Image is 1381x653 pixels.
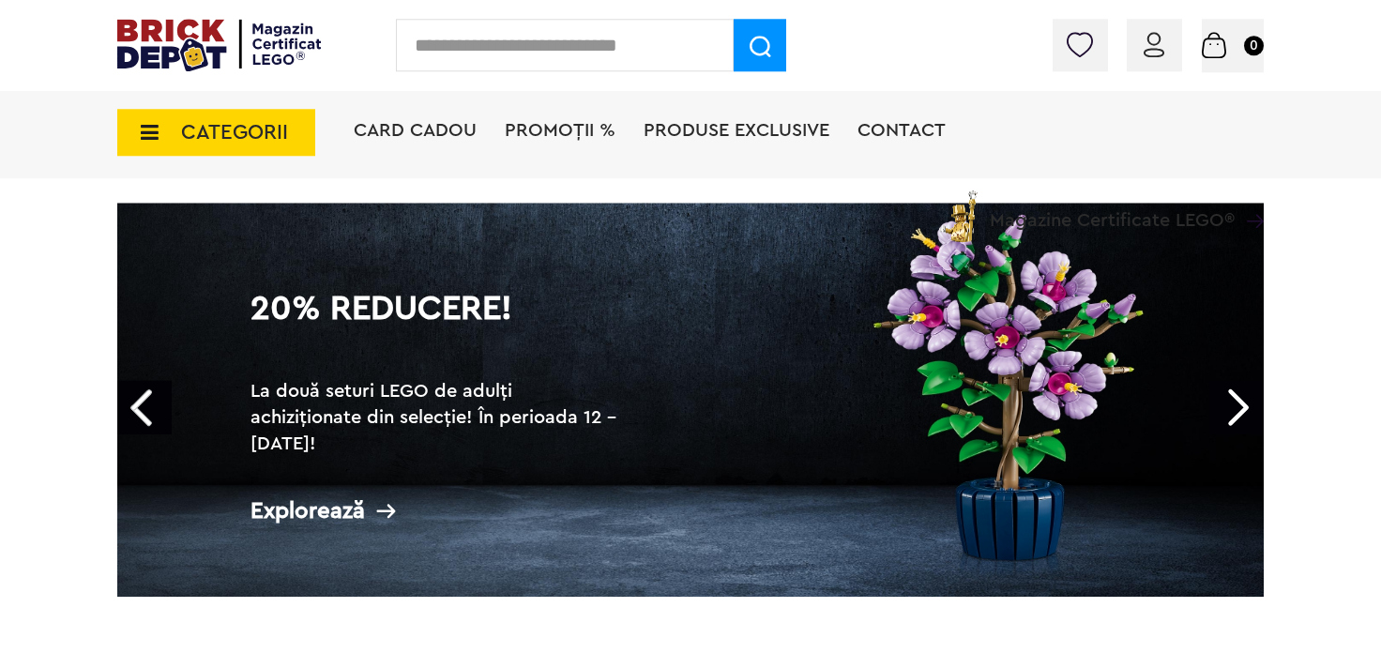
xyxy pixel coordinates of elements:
[644,121,829,140] a: Produse exclusive
[505,121,615,140] a: PROMOȚII %
[990,187,1235,230] span: Magazine Certificate LEGO®
[1209,380,1264,434] a: Next
[181,122,288,143] span: CATEGORII
[1244,36,1264,55] small: 0
[354,121,477,140] a: Card Cadou
[250,292,626,359] h1: 20% Reducere!
[1235,187,1264,205] a: Magazine Certificate LEGO®
[857,121,946,140] a: Contact
[250,499,626,523] div: Explorează
[117,380,172,434] a: Prev
[250,378,626,457] h2: La două seturi LEGO de adulți achiziționate din selecție! În perioada 12 - [DATE]!
[117,203,1264,597] a: 20% Reducere!La două seturi LEGO de adulți achiziționate din selecție! În perioada 12 - [DATE]!Ex...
